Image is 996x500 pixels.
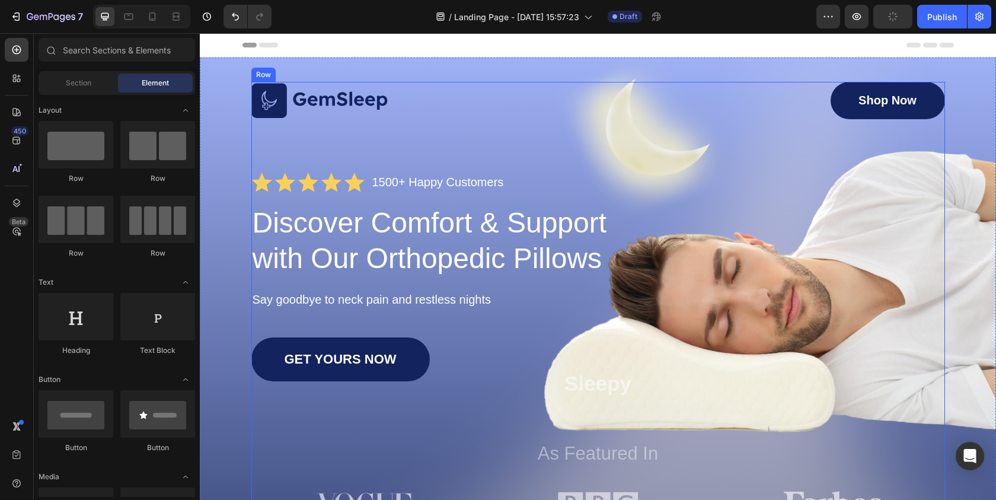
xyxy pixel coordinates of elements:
div: Button [39,442,113,453]
span: Text [39,277,53,288]
button: Publish [917,5,967,28]
p: Say goodbye to neck pain and restless nights [53,259,744,274]
div: Text Block [120,345,195,356]
span: Landing Page - [DATE] 15:57:23 [454,11,579,23]
div: Button [120,442,195,453]
div: Open Intercom Messenger [956,442,984,470]
span: Button [39,374,60,385]
img: gempages_432750572815254551-d1eb1a07-6278-4e3e-a013-e123f78f1c28.png [579,457,686,485]
p: As Featured In [53,409,744,432]
span: Draft [620,11,637,22]
div: Row [54,36,74,47]
a: GET YOURS NOW [52,304,230,348]
div: Undo/Redo [224,5,272,28]
div: Row [39,248,113,259]
span: Layout [39,105,62,116]
span: Toggle open [176,370,195,389]
a: Shop Now [631,49,745,86]
div: Heading [39,345,113,356]
span: Media [39,472,59,482]
div: Row [120,173,195,184]
div: Publish [927,11,957,23]
div: 450 [11,126,28,136]
h1: Discover Comfort & Support with Our Orthopedic Pillows [52,171,424,244]
input: Search Sections & Elements [39,38,195,62]
span: Toggle open [176,101,195,120]
img: gempages_432750572815254551-b7824e63-81fd-4548-b6d5-e9813f09073b.png [116,458,212,484]
p: 7 [78,9,83,24]
p: Shop Now [659,60,717,75]
p: 1500+ Happy Customers [173,142,304,157]
iframe: Design area [200,33,996,500]
div: Row [39,173,113,184]
button: 7 [5,5,88,28]
div: Beta [9,217,28,227]
div: Row [120,248,195,259]
span: Section [66,78,91,88]
p: GET YOURS NOW [84,318,196,335]
span: Element [142,78,169,88]
img: gempages_432750572815254551-914f7300-9852-4447-9fc2-3310ceb46f85.png [357,453,439,489]
p: Sleepy [53,337,744,364]
span: Toggle open [176,467,195,486]
span: / [449,11,452,23]
span: Toggle open [176,273,195,292]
